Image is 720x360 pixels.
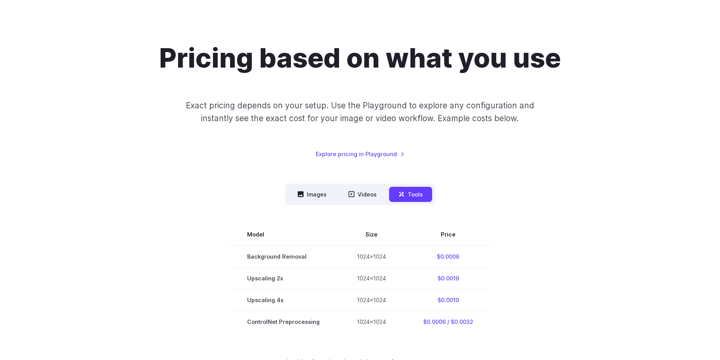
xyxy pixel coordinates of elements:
td: 1024x1024 [338,311,405,332]
th: Price [405,224,492,245]
td: $0.0019 [405,289,492,311]
td: Background Removal [228,245,338,268]
td: Upscaling 4x [228,289,338,311]
td: $0.0006 [405,245,492,268]
th: Size [338,224,405,245]
td: Upscaling 2x [228,267,338,289]
td: 1024x1024 [338,267,405,289]
td: 1024x1024 [338,289,405,311]
p: Exact pricing depends on your setup. Use the Playground to explore any configuration and instantl... [171,99,549,125]
td: ControlNet Preprocessing [228,311,338,332]
th: Model [228,224,338,245]
button: Tools [389,187,432,202]
a: Explore pricing in Playground [316,150,405,158]
td: 1024x1024 [338,245,405,268]
td: $0.0006 / $0.0032 [405,311,492,332]
button: Videos [339,187,386,202]
h1: Pricing based on what you use [159,42,561,74]
button: Images [288,187,336,202]
td: $0.0019 [405,267,492,289]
